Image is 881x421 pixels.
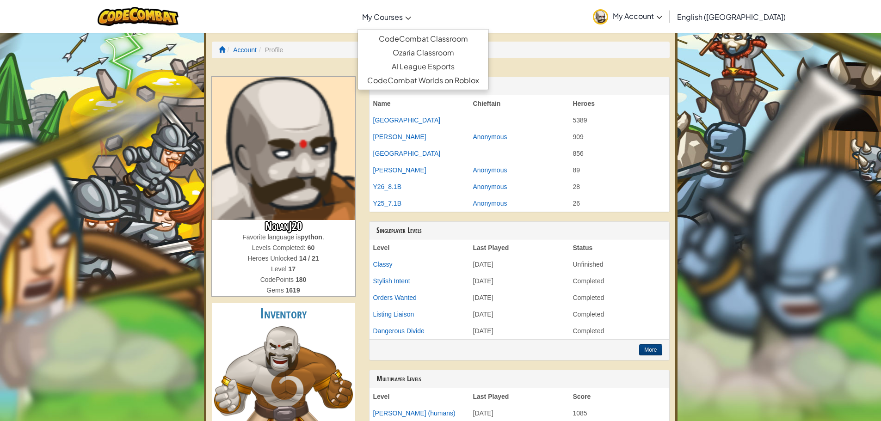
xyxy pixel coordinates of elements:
h3: Singleplayer Levels [376,226,662,235]
th: Level [370,388,469,405]
th: Chieftain [469,95,569,112]
a: CodeCombat Worlds on Roblox [358,73,488,87]
a: Y25_7.1B [373,200,402,207]
td: [DATE] [469,273,569,289]
span: Heroes Unlocked [247,255,299,262]
span: My Courses [362,12,403,22]
td: Completed [569,323,669,339]
a: Listing Liaison [373,311,414,318]
a: Ozaria Classroom [358,46,488,60]
span: Levels Completed: [252,244,308,251]
a: My Account [588,2,667,31]
span: . [322,233,324,241]
span: CodePoints [260,276,296,283]
th: Status [569,239,669,256]
a: [GEOGRAPHIC_DATA] [373,150,441,157]
th: Name [370,95,469,112]
td: 856 [569,145,669,162]
strong: 1619 [286,287,300,294]
td: 28 [569,178,669,195]
th: Heroes [569,95,669,112]
img: CodeCombat logo [98,7,179,26]
strong: 17 [288,265,296,273]
img: avatar [593,9,608,24]
strong: 60 [308,244,315,251]
strong: python [301,233,322,241]
a: Anonymous [473,166,507,174]
th: Last Played [469,388,569,405]
td: Unfinished [569,256,669,273]
a: [PERSON_NAME] (humans) [373,409,456,417]
a: [GEOGRAPHIC_DATA] [373,116,441,124]
a: Account [233,46,257,54]
strong: 14 / 21 [299,255,319,262]
li: Profile [257,45,283,55]
th: Last Played [469,239,569,256]
td: 909 [569,128,669,145]
a: English ([GEOGRAPHIC_DATA]) [672,4,790,29]
h2: Inventory [212,303,355,324]
td: Completed [569,289,669,306]
td: 5389 [569,112,669,128]
a: AI League Esports [358,60,488,73]
td: [DATE] [469,289,569,306]
td: [DATE] [469,306,569,323]
th: Level [370,239,469,256]
h3: NolanJ20 [212,220,355,232]
a: Anonymous [473,133,507,140]
a: CodeCombat Classroom [358,32,488,46]
td: Completed [569,306,669,323]
td: [DATE] [469,323,569,339]
td: 26 [569,195,669,212]
td: [DATE] [469,256,569,273]
h3: Multiplayer Levels [376,375,662,383]
a: My Courses [357,4,416,29]
button: More [639,344,662,355]
a: Anonymous [473,183,507,190]
span: My Account [613,11,662,21]
a: Anonymous [473,200,507,207]
a: [PERSON_NAME] [373,166,426,174]
strong: 180 [296,276,306,283]
a: Dangerous Divide [373,327,425,335]
th: Score [569,388,669,405]
span: English ([GEOGRAPHIC_DATA]) [677,12,786,22]
a: Classy [373,261,393,268]
a: [PERSON_NAME] [373,133,426,140]
span: Favorite language is [242,233,301,241]
a: Orders Wanted [373,294,417,301]
a: Stylish Intent [373,277,410,285]
h3: Clans [376,82,662,90]
td: 89 [569,162,669,178]
span: Level [271,265,288,273]
span: Gems [266,287,285,294]
td: Completed [569,273,669,289]
a: Y26_8.1B [373,183,402,190]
